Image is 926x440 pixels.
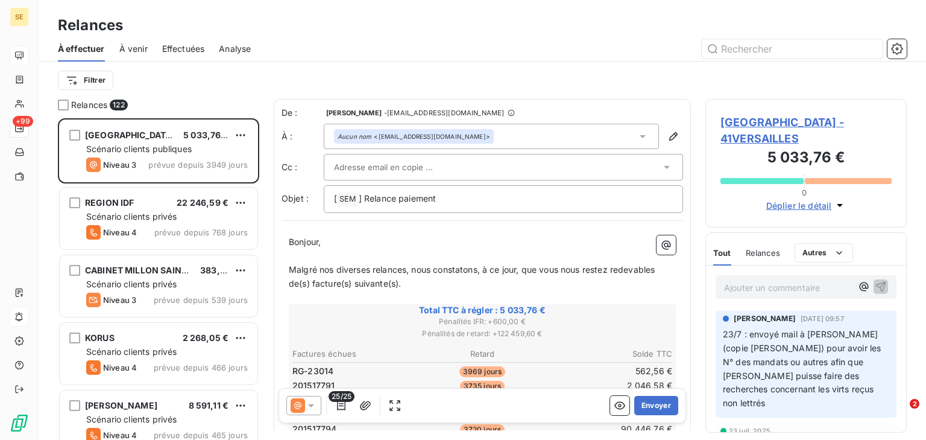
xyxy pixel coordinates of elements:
[86,211,177,222] span: Scénario clients privés
[58,71,113,90] button: Filtrer
[13,116,33,127] span: +99
[103,430,137,440] span: Niveau 4
[291,328,674,339] span: Pénalités de retard : + 122 459,60 €
[547,422,673,436] td: 90 446,76 €
[86,346,177,357] span: Scénario clients privés
[334,158,464,176] input: Adresse email en copie ...
[200,265,239,275] span: 383,59 €
[103,160,136,170] span: Niveau 3
[338,132,490,141] div: <[EMAIL_ADDRESS][DOMAIN_NAME]>
[282,161,324,173] label: Cc :
[10,118,28,138] a: +99
[729,427,770,435] span: 23 juil. 2025
[71,99,107,111] span: Relances
[910,399,919,409] span: 2
[338,193,357,206] span: SEM
[162,43,205,55] span: Effectuées
[723,329,884,408] span: 23/7 : envoyé mail à [PERSON_NAME] (copie [PERSON_NAME]) pour avoir les N° des mandats ou autres ...
[282,107,324,119] span: De :
[801,315,844,322] span: [DATE] 09:57
[359,193,436,203] span: ] Relance paiement
[334,193,337,203] span: [
[292,423,336,435] span: 201517794
[720,147,892,171] h3: 5 033,76 €
[459,366,506,377] span: 3969 jours
[547,379,673,392] td: 2 046,58 €
[702,39,883,59] input: Rechercher
[183,333,229,343] span: 2 268,05 €
[460,381,505,392] span: 3735 jours
[547,365,673,378] td: 562,56 €
[282,193,309,203] span: Objet :
[10,413,29,433] img: Logo LeanPay
[154,430,248,440] span: prévue depuis 465 jours
[795,243,853,263] button: Autres
[419,348,545,360] th: Retard
[460,424,505,435] span: 3720 jours
[86,144,192,154] span: Scénario clients publiques
[326,109,382,116] span: [PERSON_NAME]
[58,118,259,440] div: grid
[282,130,324,142] label: À :
[85,130,175,140] span: [GEOGRAPHIC_DATA]
[763,199,850,212] button: Déplier le détail
[85,400,157,410] span: [PERSON_NAME]
[289,264,658,289] span: Malgré nos diverses relances, nous constatons, à ce jour, que vous nous restez redevables de(s) f...
[148,160,248,170] span: prévue depuis 3949 jours
[85,197,134,208] span: REGION IDF
[103,295,136,305] span: Niveau 3
[183,130,229,140] span: 5 033,76 €
[58,43,105,55] span: À effectuer
[154,363,248,372] span: prévue depuis 466 jours
[634,396,678,415] button: Envoyer
[766,199,832,212] span: Déplier le détail
[289,237,321,247] span: Bonjour,
[119,43,148,55] span: À venir
[86,279,177,289] span: Scénario clients privés
[713,248,731,258] span: Tout
[329,391,354,402] span: 25/25
[734,313,796,324] span: [PERSON_NAME]
[86,414,177,424] span: Scénario clients privés
[85,333,115,343] span: KORUS
[547,348,673,360] th: Solde TTC
[177,197,228,208] span: 22 246,59 €
[103,363,137,372] span: Niveau 4
[110,100,127,110] span: 122
[802,188,807,197] span: 0
[292,380,335,392] span: 201517791
[58,14,123,36] h3: Relances
[189,400,229,410] span: 8 591,11 €
[10,7,29,27] div: SE
[885,399,914,428] iframe: Intercom live chat
[338,132,371,141] em: Aucun nom
[746,248,780,258] span: Relances
[292,365,333,377] span: RG-23014
[384,109,504,116] span: - [EMAIL_ADDRESS][DOMAIN_NAME]
[85,265,230,275] span: CABINET MILLON SAINT LAMBERT
[720,114,892,147] span: [GEOGRAPHIC_DATA] - 41VERSAILLES
[219,43,251,55] span: Analyse
[292,348,418,360] th: Factures échues
[154,228,248,237] span: prévue depuis 768 jours
[154,295,248,305] span: prévue depuis 539 jours
[103,228,137,237] span: Niveau 4
[291,304,674,316] span: Total TTC à régler : 5 033,76 €
[291,316,674,327] span: Pénalités IFR : + 600,00 €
